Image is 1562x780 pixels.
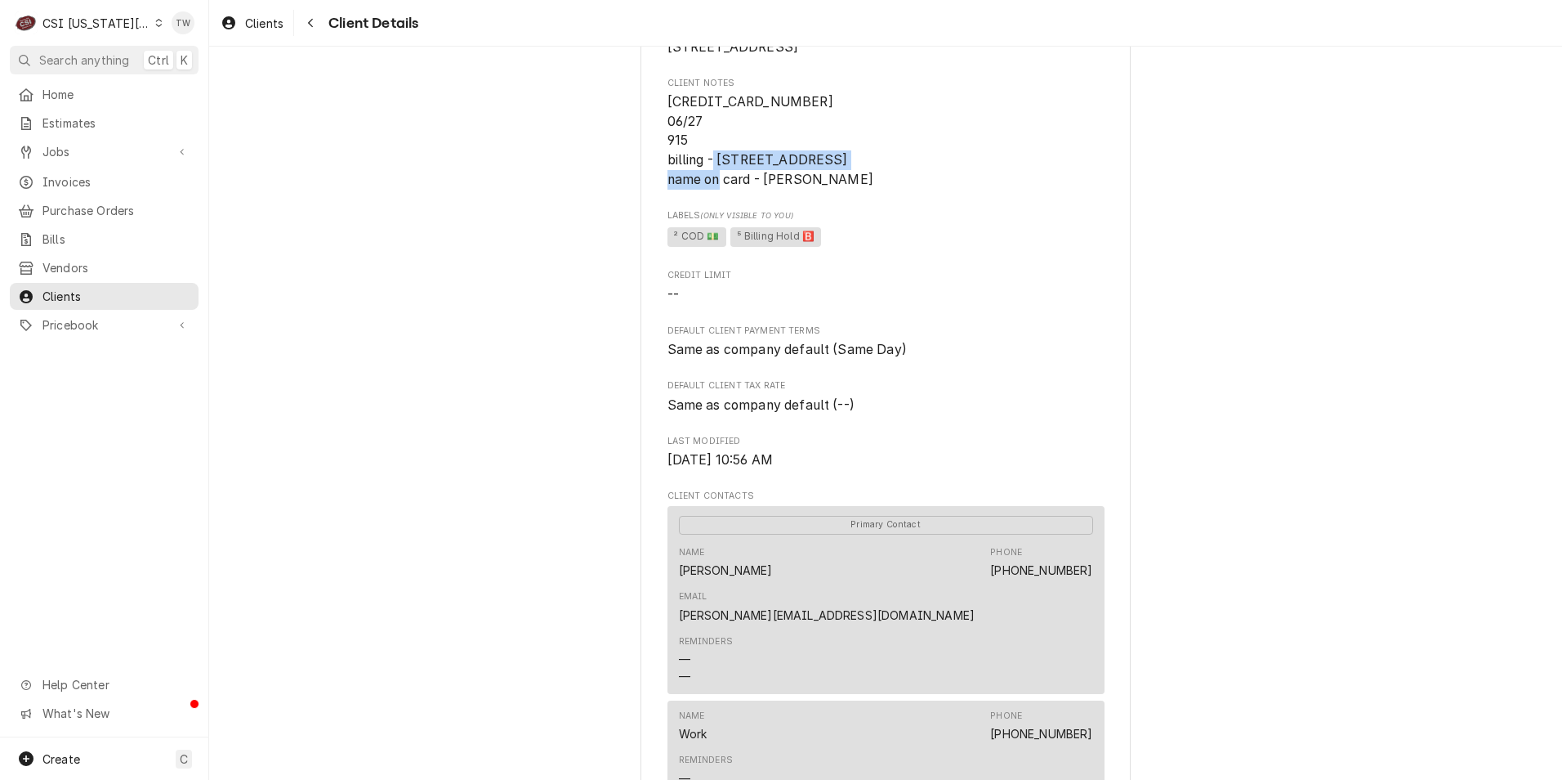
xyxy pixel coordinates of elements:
a: [PHONE_NUMBER] [990,727,1092,741]
span: Invoices [42,173,190,191]
div: — [679,668,690,685]
span: Pricebook [42,316,166,334]
span: Search anything [39,52,129,69]
div: Contact [667,506,1105,694]
span: Default Client Tax Rate [667,379,1105,392]
span: Default Client Payment Terms [667,325,1105,338]
a: Purchase Orders [10,197,199,224]
div: Reminders [679,635,733,685]
span: What's New [42,705,189,722]
span: Credit Limit [667,269,1105,282]
span: ELEMENT HOTEL [STREET_ADDRESS] [667,20,799,55]
span: Home [42,86,190,103]
div: Last Modified [667,435,1105,470]
span: Client Notes [667,92,1105,189]
div: CSI [US_STATE][GEOGRAPHIC_DATA] [42,15,150,32]
span: [DATE] 10:56 AM [667,452,773,468]
a: Estimates [10,110,199,137]
span: Same as company default (--) [667,397,855,413]
span: (Only Visible to You) [700,211,792,220]
span: Last Modified [667,435,1105,448]
a: Vendors [10,254,199,281]
span: Ctrl [148,52,169,69]
span: Primary Contact [679,516,1093,535]
div: Name [679,546,773,579]
div: Phone [990,546,1092,579]
a: [PHONE_NUMBER] [990,563,1092,577]
span: Create [42,752,80,766]
a: Clients [10,283,199,310]
span: Credit Limit [667,285,1105,305]
a: Go to Pricebook [10,312,199,338]
a: [PERSON_NAME][EMAIL_ADDRESS][DOMAIN_NAME] [679,608,975,622]
span: Bills [42,231,190,248]
span: [object Object] [667,225,1105,249]
div: [PERSON_NAME] [679,562,773,579]
span: Same as company default (Same Day) [667,342,907,357]
a: Go to Help Center [10,671,199,698]
div: — [679,651,690,668]
div: Phone [990,710,1022,723]
span: Clients [245,15,283,32]
div: Name [679,710,705,723]
span: Help Center [42,676,189,693]
span: Vendors [42,259,190,276]
span: Purchase Orders [42,202,190,219]
a: Bills [10,226,199,253]
span: K [181,52,188,69]
div: Phone [990,546,1022,559]
span: -- [667,287,679,303]
div: Phone [990,710,1092,742]
a: Go to What's New [10,700,199,727]
span: [CREDIT_CARD_NUMBER] 06/27 915 billing - [STREET_ADDRESS] name on card - [PERSON_NAME] [667,94,873,187]
div: Name [679,710,707,742]
div: Credit Limit [667,269,1105,304]
div: Email [679,590,707,603]
div: TW [172,11,194,34]
div: Reminders [679,635,733,648]
span: Default Client Tax Rate [667,396,1105,415]
div: Reminders [679,754,733,767]
span: Default Client Payment Terms [667,340,1105,360]
div: Primary [679,514,1093,534]
div: Work [679,725,707,742]
div: Name [679,546,705,559]
div: [object Object] [667,209,1105,249]
a: Invoices [10,168,199,195]
div: Tori Warrick's Avatar [172,11,194,34]
span: Client Notes [667,77,1105,90]
span: C [180,751,188,768]
div: Default Client Payment Terms [667,325,1105,360]
div: C [15,11,38,34]
div: Default Client Tax Rate [667,379,1105,415]
div: Email [679,590,975,623]
span: Client Contacts [667,490,1105,503]
a: Go to Jobs [10,138,199,165]
button: Navigate back [297,10,324,36]
span: Labels [667,209,1105,222]
span: Clients [42,288,190,305]
span: Last Modified [667,451,1105,470]
a: Home [10,81,199,108]
span: Client Details [324,12,418,34]
span: Jobs [42,143,166,160]
span: ² COD 💵 [667,227,726,247]
div: CSI Kansas City's Avatar [15,11,38,34]
div: Client Notes [667,77,1105,190]
span: Estimates [42,114,190,132]
span: ⁵ Billing Hold 🅱️ [730,227,821,247]
a: Clients [214,10,290,37]
button: Search anythingCtrlK [10,46,199,74]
